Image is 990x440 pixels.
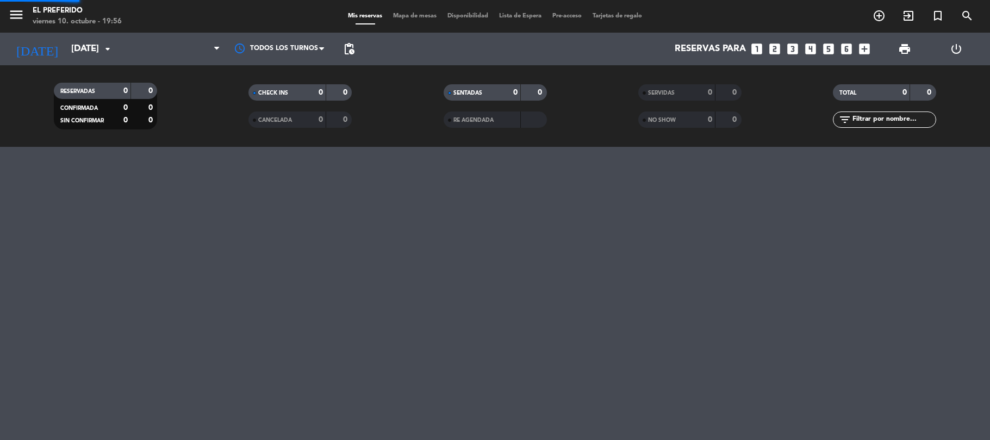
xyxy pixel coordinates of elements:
[258,117,292,123] span: CANCELADA
[148,104,155,111] strong: 0
[839,42,854,56] i: looks_6
[60,89,95,94] span: RESERVADAS
[148,116,155,124] strong: 0
[804,42,818,56] i: looks_4
[851,114,936,126] input: Filtrar por nombre...
[839,90,856,96] span: TOTAL
[648,90,675,96] span: SERVIDAS
[258,90,288,96] span: CHECK INS
[60,106,98,111] span: CONFIRMADA
[857,42,871,56] i: add_box
[675,44,746,54] span: Reservas para
[902,9,915,22] i: exit_to_app
[343,42,356,55] span: pending_actions
[708,89,712,96] strong: 0
[786,42,800,56] i: looks_3
[961,9,974,22] i: search
[343,116,350,123] strong: 0
[838,113,851,126] i: filter_list
[123,116,128,124] strong: 0
[902,89,907,96] strong: 0
[123,87,128,95] strong: 0
[648,117,676,123] span: NO SHOW
[587,13,647,19] span: Tarjetas de regalo
[388,13,442,19] span: Mapa de mesas
[33,5,122,16] div: El Preferido
[8,7,24,27] button: menu
[453,117,494,123] span: RE AGENDADA
[898,42,911,55] span: print
[821,42,836,56] i: looks_5
[123,104,128,111] strong: 0
[494,13,547,19] span: Lista de Espera
[873,9,886,22] i: add_circle_outline
[60,118,104,123] span: SIN CONFIRMAR
[33,16,122,27] div: viernes 10. octubre - 19:56
[538,89,544,96] strong: 0
[319,116,323,123] strong: 0
[8,37,66,61] i: [DATE]
[453,90,482,96] span: SENTADAS
[513,89,518,96] strong: 0
[343,13,388,19] span: Mis reservas
[750,42,764,56] i: looks_one
[547,13,587,19] span: Pre-acceso
[927,89,933,96] strong: 0
[931,9,944,22] i: turned_in_not
[732,89,739,96] strong: 0
[319,89,323,96] strong: 0
[148,87,155,95] strong: 0
[732,116,739,123] strong: 0
[708,116,712,123] strong: 0
[343,89,350,96] strong: 0
[101,42,114,55] i: arrow_drop_down
[950,42,963,55] i: power_settings_new
[930,33,982,65] div: LOG OUT
[8,7,24,23] i: menu
[768,42,782,56] i: looks_two
[442,13,494,19] span: Disponibilidad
